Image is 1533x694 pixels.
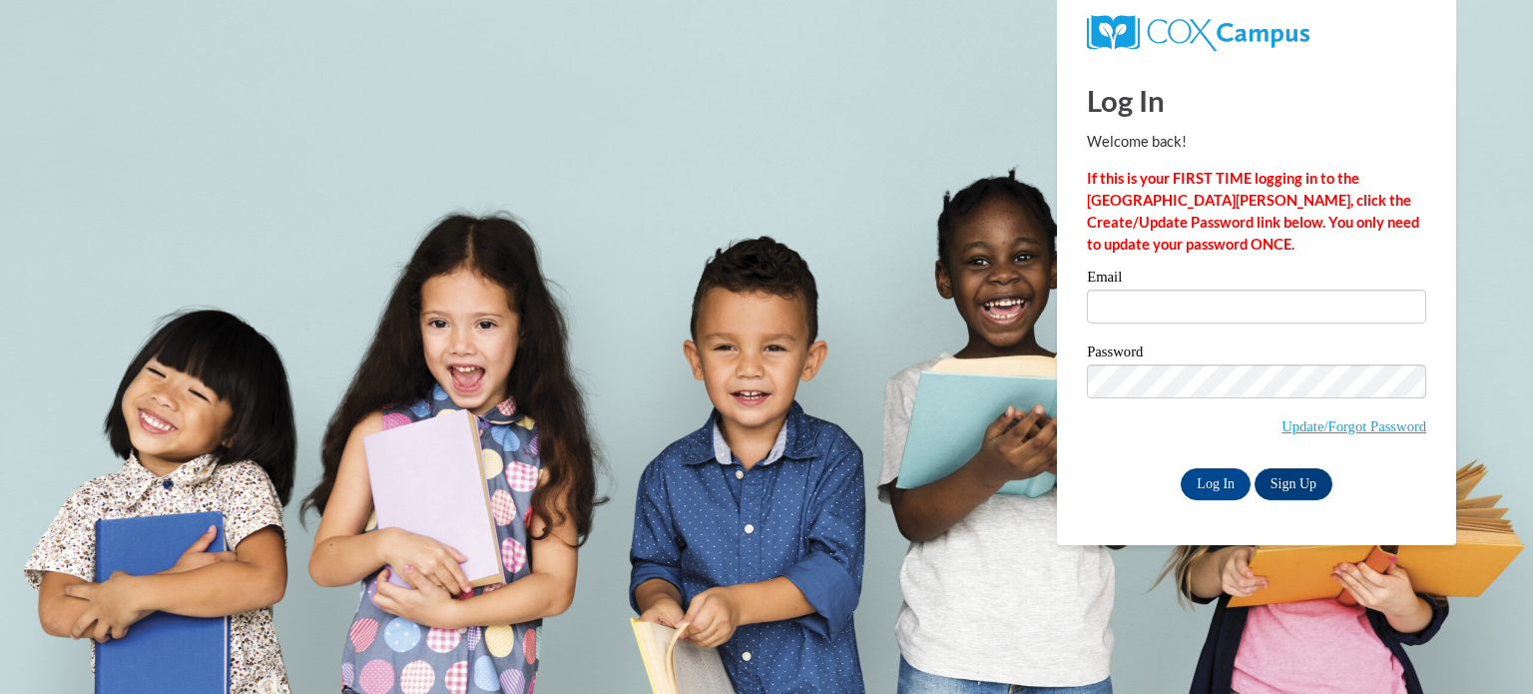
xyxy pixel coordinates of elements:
[1087,23,1309,40] a: COX Campus
[1087,15,1309,51] img: COX Campus
[1087,170,1419,253] strong: If this is your FIRST TIME logging in to the [GEOGRAPHIC_DATA][PERSON_NAME], click the Create/Upd...
[1281,418,1426,434] a: Update/Forgot Password
[1087,270,1426,290] label: Email
[1181,468,1251,500] input: Log In
[1255,468,1332,500] a: Sign Up
[1087,131,1426,153] p: Welcome back!
[1087,345,1426,364] label: Password
[1087,80,1426,121] h1: Log In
